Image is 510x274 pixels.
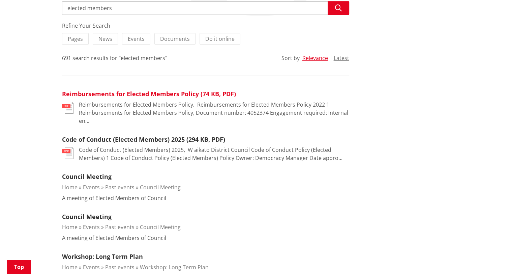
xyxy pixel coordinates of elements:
[334,55,349,61] button: Latest
[105,264,134,271] a: Past events
[79,146,349,162] p: Code of Conduct (Elected Members) 2025, ﻿ W aikato District Council Code of Conduct Policy (Elect...
[62,213,112,221] a: Council Meeting
[62,234,166,242] p: A meeting of Elected Members of Council
[68,35,83,43] span: Pages
[105,184,134,191] a: Past events
[479,246,503,270] iframe: Messenger Launcher
[105,223,134,231] a: Past events
[62,184,78,191] a: Home
[205,35,235,43] span: Do it online
[62,147,73,159] img: document-pdf.svg
[83,264,100,271] a: Events
[128,35,145,43] span: Events
[79,101,349,125] p: Reimbursements for Elected Members Policy, ﻿ Reimbursements for Elected Members Policy 2022 1 Rei...
[281,54,300,62] div: Sort by
[160,35,190,43] span: Documents
[62,194,166,202] p: A meeting of Elected Members of Council
[302,55,328,61] button: Relevance
[62,90,236,98] a: Reimbursements for Elected Members Policy (74 KB, PDF)
[83,184,100,191] a: Events
[140,223,181,231] a: Council Meeting
[62,223,78,231] a: Home
[140,184,181,191] a: Council Meeting
[62,54,167,62] div: 691 search results for "elected members"
[98,35,112,43] span: News
[62,264,78,271] a: Home
[62,135,225,143] a: Code of Conduct (Elected Members) 2025 (294 KB, PDF)
[62,22,349,30] div: Refine Your Search
[62,252,143,261] a: Workshop: Long Term Plan
[62,172,112,181] a: Council Meeting
[7,260,31,274] a: Top
[62,1,349,15] input: Search input
[62,102,73,114] img: document-pdf.svg
[83,223,100,231] a: Events
[140,264,209,271] a: Workshop: Long Term Plan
